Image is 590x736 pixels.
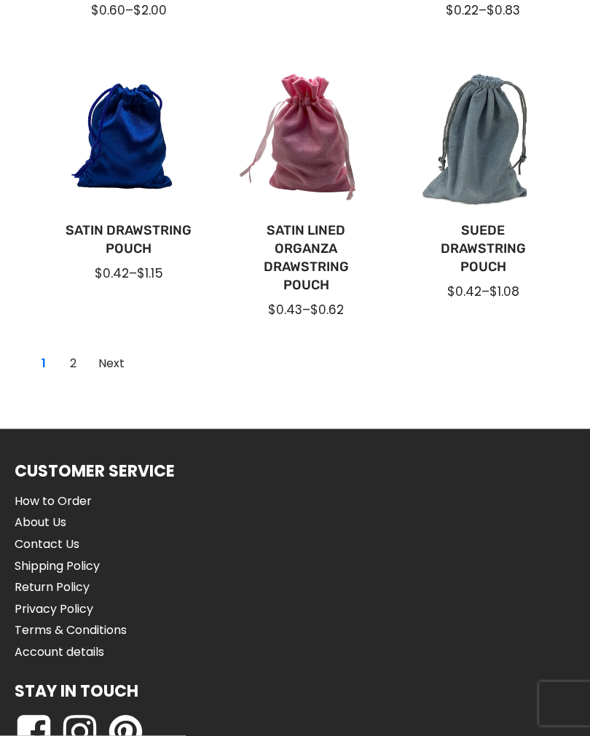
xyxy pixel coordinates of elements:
a: Suede Drawstring Pouch [418,222,548,278]
div: – [418,283,548,301]
a: Satin Drawstring Pouch [63,222,194,259]
a: Privacy Policy [15,600,127,619]
h1: Customer Service [15,458,175,484]
span: $0.43 [268,302,302,319]
span: $0.62 [310,302,344,319]
span: $0.60 [91,2,125,20]
span: $1.08 [489,283,519,301]
a: Go to Page 2 [61,352,84,375]
span: $1.15 [137,265,163,283]
a: Current Page, Page 1 [32,352,55,375]
span: $0.42 [95,265,129,283]
a: How to Order [15,492,127,511]
a: Go to Page 2 [90,352,133,375]
a: About Us [15,513,127,532]
span: $0.22 [446,2,479,20]
a: Account details [15,643,127,662]
div: – [63,2,194,20]
a: Terms & Conditions [15,621,127,640]
a: Return Policy [15,578,127,597]
div: – [63,265,194,283]
nav: Page navigation [29,349,135,378]
div: – [418,2,548,20]
a: Shipping Policy [15,557,127,576]
a: Satin Lined Organza Drawstring Pouch [240,222,371,296]
h1: Stay in Touch [15,678,138,704]
span: $2.00 [133,2,167,20]
div: – [240,302,371,319]
a: Contact Us [15,535,127,554]
span: $0.83 [487,2,520,20]
span: $0.42 [447,283,481,301]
